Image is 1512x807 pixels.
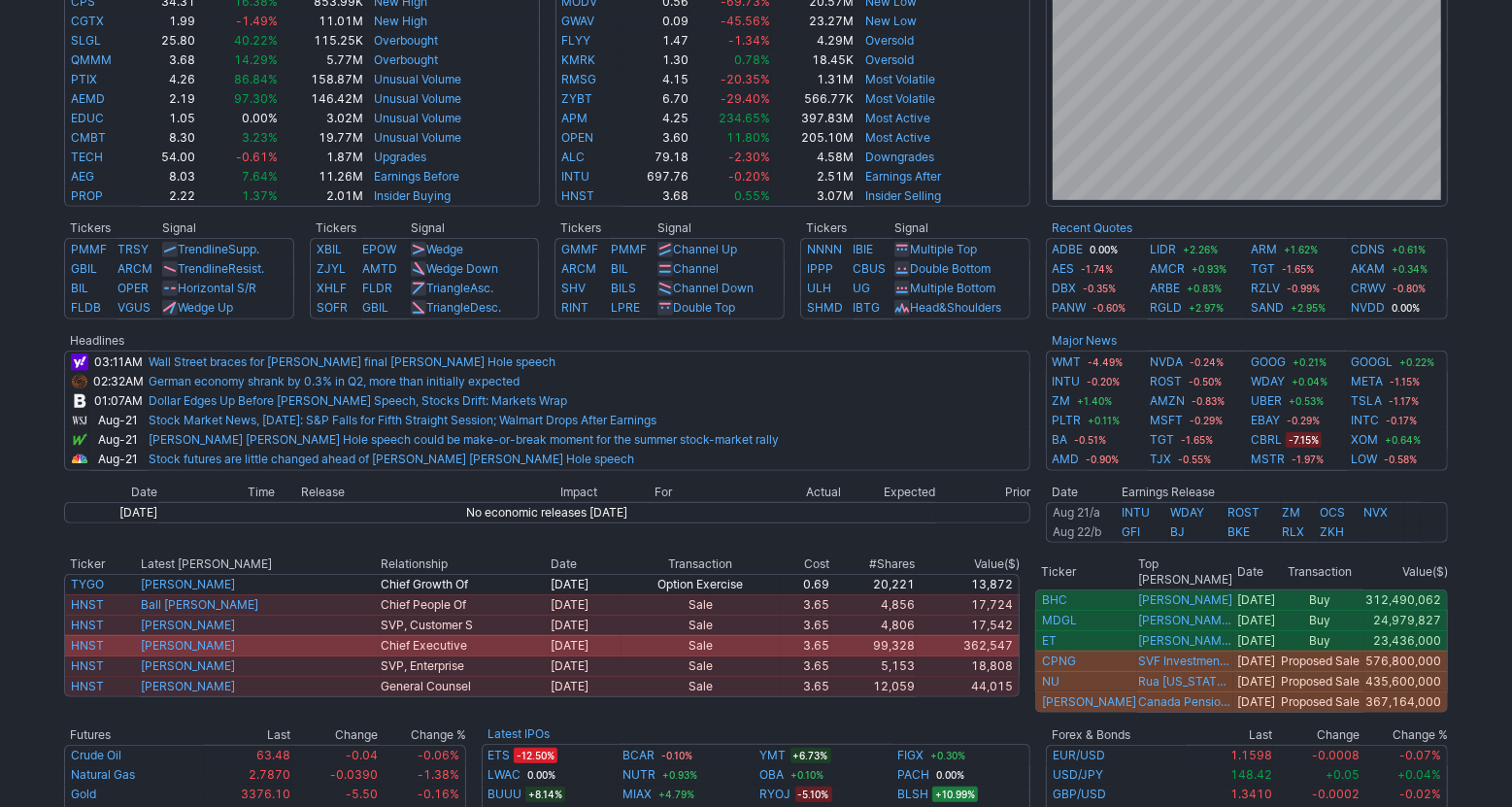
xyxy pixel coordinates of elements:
[1390,300,1424,316] span: 0.00%
[141,658,235,673] a: [PERSON_NAME]
[71,242,107,256] a: PMMF
[622,31,689,50] td: 1.47
[1151,372,1183,391] a: ROST
[161,219,294,238] th: Signal
[1138,613,1232,628] a: [PERSON_NAME] BROS. ADVISORS LP
[1042,674,1059,689] a: NU
[562,111,588,125] a: APM
[71,597,104,612] a: HNST
[1052,450,1079,469] a: AMD
[673,242,737,256] a: Channel Up
[1151,430,1175,450] a: TGT
[1151,411,1184,430] a: MSFT
[71,638,104,653] a: HNST
[673,300,735,315] a: Double Top
[611,261,628,276] a: BIL
[410,219,539,238] th: Signal
[1138,654,1232,669] a: SVF Investments (UK) Ltd
[374,91,461,106] a: Unusual Volume
[141,638,235,653] a: [PERSON_NAME]
[487,746,510,765] a: ETS
[178,300,233,315] a: Wedge Up
[1138,633,1232,649] a: [PERSON_NAME] L
[1170,505,1204,520] a: WDAY
[374,52,438,67] a: Overbought
[178,261,228,276] span: Trendline
[140,50,196,70] td: 3.68
[1042,694,1136,709] a: [PERSON_NAME]
[622,12,689,31] td: 0.09
[562,150,586,164] a: ALC
[1391,281,1429,296] span: -0.80%
[178,281,256,295] a: Horizontal S/R
[622,109,689,128] td: 4.25
[1284,281,1323,296] span: -0.99%
[1187,300,1227,316] span: +2.97%
[71,91,105,106] a: AEMD
[149,354,555,369] a: Wall Street braces for [PERSON_NAME] final [PERSON_NAME] Hole speech
[1251,298,1284,318] a: SAND
[140,148,196,167] td: 54.00
[279,109,363,128] td: 3.02M
[1151,298,1183,318] a: RGLD
[374,188,451,203] a: Insider Buying
[1053,748,1105,762] a: EUR/USD
[426,242,463,256] a: Wedge
[149,432,779,447] a: [PERSON_NAME] [PERSON_NAME] Hole speech could be make-or-break moment for the summer stock-market...
[140,12,196,31] td: 1.99
[1080,281,1119,296] span: -0.35%
[71,150,103,164] a: TECH
[734,188,770,203] span: 0.55%
[426,261,498,276] a: Wedge Down
[1052,411,1081,430] a: PLTR
[71,767,135,782] a: Natural Gas
[71,72,97,86] a: PTIX
[910,242,977,256] a: Multiple Top
[234,52,278,67] span: 14.29%
[149,374,520,388] a: German economy shrank by 0.3% in Q2, more than initially expected
[178,261,264,276] a: TrendlineResist.
[470,281,493,295] span: Asc.
[865,188,941,203] a: Insider Selling
[721,91,770,106] span: -29.40%
[1251,411,1280,430] a: EBAY
[1042,613,1077,627] a: MDGL
[562,188,595,203] a: HNST
[771,128,855,148] td: 205.10M
[1123,524,1141,539] a: GFI
[719,111,770,125] span: 234.65%
[897,785,928,804] a: BLSH
[279,12,363,31] td: 11.01M
[554,219,656,238] th: Tickers
[71,52,112,67] a: QMMM
[279,167,363,186] td: 11.26M
[141,679,235,693] a: [PERSON_NAME]
[234,72,278,86] span: 86.84%
[140,128,196,148] td: 8.30
[362,281,392,295] a: FLDR
[1053,505,1100,520] a: Aug 21/a
[71,169,94,184] a: AEG
[561,281,586,295] a: SHV
[178,242,259,256] a: TrendlineSupp.
[726,130,770,145] span: 11.80%
[1052,333,1117,348] a: Major News
[1282,505,1300,520] a: ZM
[561,261,596,276] a: ARCM
[374,169,459,184] a: Earnings Before
[771,167,855,186] td: 2.51M
[310,219,410,238] th: Tickers
[854,242,874,256] a: IBIE
[317,300,348,315] a: SOFR
[807,242,842,256] a: NNNN
[140,186,196,207] td: 2.22
[562,52,596,67] a: KMRK
[910,261,991,276] a: Double Bottom
[1251,279,1280,298] a: RZLV
[374,33,438,48] a: Overbought
[1321,505,1346,520] a: OCS
[1053,524,1101,539] a: Aug 22/b
[1363,505,1388,520] a: NVX
[140,109,196,128] td: 1.05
